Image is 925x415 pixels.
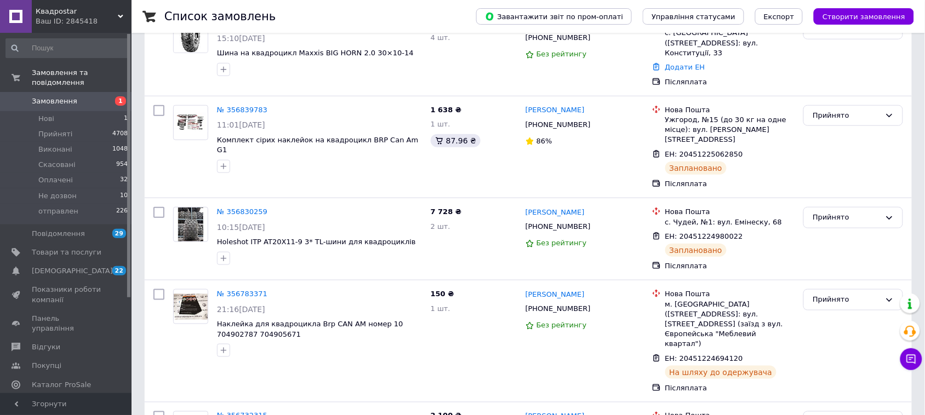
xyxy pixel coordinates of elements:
a: Комплект сірих наклейок на квадроцикл BRP Can Am G1 [217,136,418,154]
span: Повідомлення [32,229,85,239]
div: Післяплата [665,383,795,393]
div: Прийнято [813,212,881,223]
div: Післяплата [665,261,795,271]
span: 1 638 ₴ [431,106,461,114]
a: Фото товару [173,207,208,242]
span: 1 [124,114,128,124]
h1: Список замовлень [164,10,276,23]
div: Післяплата [665,179,795,189]
span: Управління статусами [652,13,735,21]
span: Без рейтингу [536,50,587,58]
a: [PERSON_NAME] [526,207,585,218]
div: [PHONE_NUMBER] [523,302,593,316]
div: с. Чудей, №1: вул. Емінеску, 68 [665,217,795,227]
span: Товари та послуги [32,247,101,257]
div: Заплановано [665,162,727,175]
span: Експорт [764,13,795,21]
span: 29 [112,229,126,238]
div: [PHONE_NUMBER] [523,118,593,132]
div: 87.96 ₴ [431,134,481,147]
span: 150 ₴ [431,290,454,298]
button: Чат з покупцем [900,348,922,370]
span: 4 шт. [431,33,450,42]
span: Без рейтингу [536,321,587,329]
span: Панель управління [32,314,101,333]
span: 1 шт. [431,120,450,128]
span: ЕН: 20451225062850 [665,150,743,158]
a: № 356830259 [217,207,267,216]
span: Каталог ProSale [32,380,91,390]
span: Замовлення [32,96,77,106]
div: с. [GEOGRAPHIC_DATA] ([STREET_ADDRESS]: вул. Конституції, 33 [665,28,795,58]
a: Holeshot ITP AT20X11-9 3* TL-шини для квадроциклів [217,238,416,246]
span: Квадроstar [36,7,118,16]
div: Нова Пошта [665,105,795,115]
div: Нова Пошта [665,289,795,299]
span: 1 шт. [431,304,450,313]
div: Ужгород, №15 (до 30 кг на одне місце): вул. [PERSON_NAME][STREET_ADDRESS] [665,115,795,145]
span: Не дозвон [38,191,77,201]
span: 86% [536,137,552,145]
span: 10 [120,191,128,201]
span: ЕН: 20451224694120 [665,354,743,362]
div: Ваш ID: 2845418 [36,16,132,26]
span: [DEMOGRAPHIC_DATA] [32,266,113,276]
div: м. [GEOGRAPHIC_DATA] ([STREET_ADDRESS]: вул. [STREET_ADDRESS] (заїзд з вул. Європейська "Меблевий... [665,299,795,349]
span: 4708 [112,129,128,139]
div: На шляху до одержувача [665,366,777,379]
div: Прийнято [813,110,881,122]
span: Відгуки [32,342,60,352]
span: 15:10[DATE] [217,34,265,43]
input: Пошук [5,38,129,58]
div: Прийнято [813,294,881,306]
span: 1048 [112,145,128,154]
span: Оплачені [38,175,73,185]
a: Фото товару [173,289,208,324]
div: [PHONE_NUMBER] [523,220,593,234]
a: № 356783371 [217,290,267,298]
a: Створити замовлення [803,12,914,20]
span: 2 шт. [431,222,450,230]
img: Фото товару [174,19,208,53]
span: Нові [38,114,54,124]
button: Створити замовлення [814,8,914,25]
span: Виконані [38,145,72,154]
a: Наклейка для квадроцикла Brp CAN AM номер 10 704902787 704905671 [217,320,403,338]
a: Додати ЕН [665,63,705,71]
span: 226 [116,206,128,216]
span: 11:01[DATE] [217,120,265,129]
span: Скасовані [38,160,76,170]
a: [PERSON_NAME] [526,290,585,300]
span: 7 728 ₴ [431,207,461,216]
a: № 356839783 [217,106,267,114]
img: Фото товару [174,294,208,320]
span: отправлен [38,206,78,216]
div: Післяплата [665,77,795,87]
a: Шина на квадроцикл Maxxis BIG HORN 2.0 30×10-14 [217,49,414,57]
a: Фото товару [173,18,208,53]
button: Завантажити звіт по пром-оплаті [476,8,632,25]
img: Фото товару [174,113,208,132]
span: Замовлення та повідомлення [32,68,132,88]
span: 10:15[DATE] [217,223,265,232]
span: Без рейтингу [536,239,587,247]
span: Завантажити звіт по пром-оплаті [485,11,623,21]
span: Показники роботи компанії [32,285,101,304]
div: [PHONE_NUMBER] [523,31,593,45]
span: 954 [116,160,128,170]
span: Покупці [32,361,61,371]
span: ЕН: 20451224980022 [665,232,743,240]
a: Фото товару [173,105,208,140]
button: Управління статусами [643,8,744,25]
span: 22 [112,266,126,275]
span: Створити замовлення [823,13,905,21]
span: 21:16[DATE] [217,305,265,314]
span: Прийняті [38,129,72,139]
span: 1 [115,96,126,106]
a: [PERSON_NAME] [526,105,585,116]
div: Нова Пошта [665,207,795,217]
